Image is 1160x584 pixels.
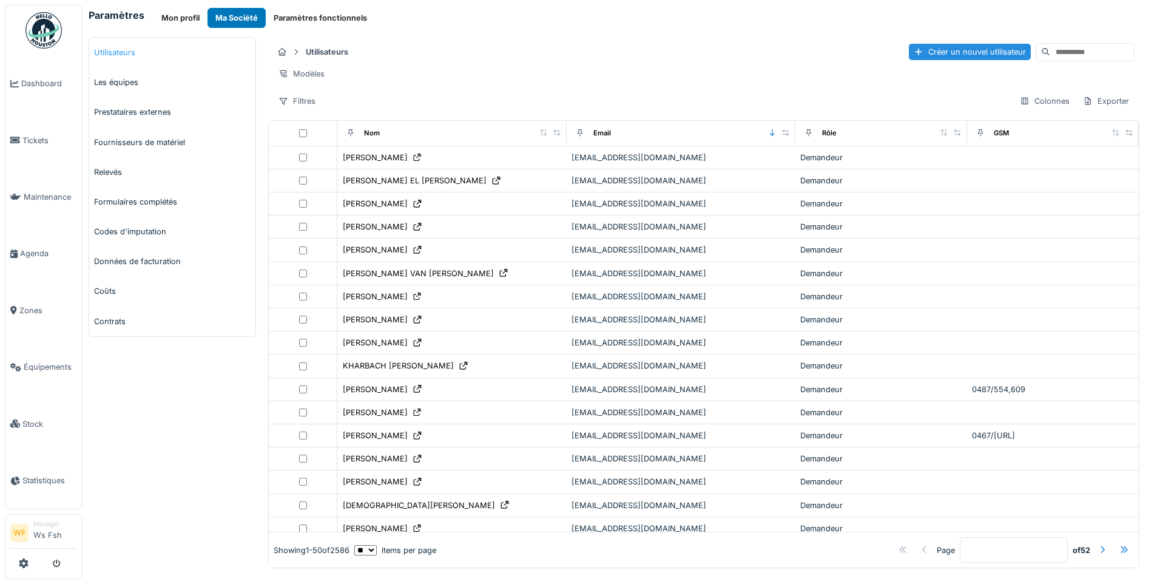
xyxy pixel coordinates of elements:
div: Demandeur [800,314,962,325]
div: Demandeur [800,291,962,302]
div: [EMAIL_ADDRESS][DOMAIN_NAME] [572,407,791,418]
div: Demandeur [800,430,962,441]
div: Demandeur [800,384,962,395]
div: [EMAIL_ADDRESS][DOMAIN_NAME] [572,360,791,372]
button: Paramètres fonctionnels [266,8,375,28]
span: Maintenance [24,191,77,203]
div: Demandeur [800,198,962,209]
div: [EMAIL_ADDRESS][DOMAIN_NAME] [572,221,791,233]
a: Fournisseurs de matériel [89,127,255,157]
div: [PERSON_NAME] [343,314,408,325]
a: Codes d'imputation [89,217,255,246]
div: [EMAIL_ADDRESS][DOMAIN_NAME] [572,523,791,534]
span: Tickets [22,135,77,146]
a: Stock [5,395,82,452]
div: [PERSON_NAME] [343,523,408,534]
div: [PERSON_NAME] [343,430,408,441]
div: Demandeur [800,221,962,233]
a: Contrats [89,307,255,336]
div: Demandeur [800,500,962,511]
span: Équipements [24,361,77,373]
li: Ws Fsh [33,520,77,546]
a: Dashboard [5,55,82,112]
div: [EMAIL_ADDRESS][DOMAIN_NAME] [572,152,791,163]
div: Demandeur [800,152,962,163]
div: Filtres [273,92,321,110]
div: Demandeur [800,175,962,186]
div: [PERSON_NAME] [343,407,408,418]
div: [EMAIL_ADDRESS][DOMAIN_NAME] [572,476,791,487]
h6: Paramètres [89,10,144,21]
div: Page [937,545,955,556]
div: [PERSON_NAME] EL [PERSON_NAME] [343,175,487,186]
span: Dashboard [21,78,77,89]
div: [PERSON_NAME] [343,244,408,256]
div: 0487/554,609 [972,384,1134,395]
div: [PERSON_NAME] [343,476,408,487]
a: Prestataires externes [89,97,255,127]
div: [EMAIL_ADDRESS][DOMAIN_NAME] [572,314,791,325]
div: Rôle [822,128,837,138]
div: Exporter [1077,92,1135,110]
div: Modèles [273,65,330,83]
div: [PERSON_NAME] [343,384,408,395]
span: Statistiques [22,475,77,486]
div: [PERSON_NAME] VAN [PERSON_NAME] [343,268,494,279]
div: [DEMOGRAPHIC_DATA][PERSON_NAME] [343,500,495,511]
div: [PERSON_NAME] [343,221,408,233]
a: Les équipes [89,67,255,97]
a: Zones [5,282,82,339]
div: [PERSON_NAME] [343,453,408,464]
div: Demandeur [800,453,962,464]
span: Stock [22,418,77,430]
div: Créer un nouvel utilisateur [909,44,1031,60]
div: Demandeur [800,360,962,372]
div: Demandeur [800,268,962,279]
div: Demandeur [800,523,962,534]
div: Demandeur [800,407,962,418]
div: [EMAIL_ADDRESS][DOMAIN_NAME] [572,500,791,511]
div: Colonnes [1014,92,1075,110]
a: Statistiques [5,452,82,509]
a: Formulaires complétés [89,187,255,217]
strong: Utilisateurs [301,46,353,58]
div: [PERSON_NAME] [343,337,408,348]
a: Agenda [5,225,82,282]
div: [EMAIL_ADDRESS][DOMAIN_NAME] [572,337,791,348]
div: [EMAIL_ADDRESS][DOMAIN_NAME] [572,244,791,256]
div: [PERSON_NAME] [343,198,408,209]
span: Agenda [20,248,77,259]
div: Demandeur [800,244,962,256]
a: Coûts [89,276,255,306]
div: Demandeur [800,337,962,348]
div: Email [593,128,611,138]
a: Relevés [89,157,255,187]
div: [EMAIL_ADDRESS][DOMAIN_NAME] [572,384,791,395]
div: [PERSON_NAME] [343,291,408,302]
a: WF ManagerWs Fsh [10,520,77,549]
div: [PERSON_NAME] [343,152,408,163]
li: WF [10,524,29,542]
div: items per page [354,545,436,556]
div: 0467/[URL] [972,430,1134,441]
a: Maintenance [5,169,82,225]
strong: of 52 [1073,545,1090,556]
button: Mon profil [153,8,207,28]
div: [EMAIL_ADDRESS][DOMAIN_NAME] [572,291,791,302]
div: [EMAIL_ADDRESS][DOMAIN_NAME] [572,268,791,279]
a: Équipements [5,339,82,395]
div: [EMAIL_ADDRESS][DOMAIN_NAME] [572,453,791,464]
button: Ma Société [207,8,266,28]
img: Badge_color-CXgf-gQk.svg [25,12,62,49]
a: Données de facturation [89,246,255,276]
a: Utilisateurs [89,38,255,67]
div: Showing 1 - 50 of 2586 [274,545,349,556]
span: Zones [19,305,77,316]
div: Nom [364,128,380,138]
div: KHARBACH [PERSON_NAME] [343,360,454,372]
div: Demandeur [800,476,962,487]
a: Tickets [5,112,82,168]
